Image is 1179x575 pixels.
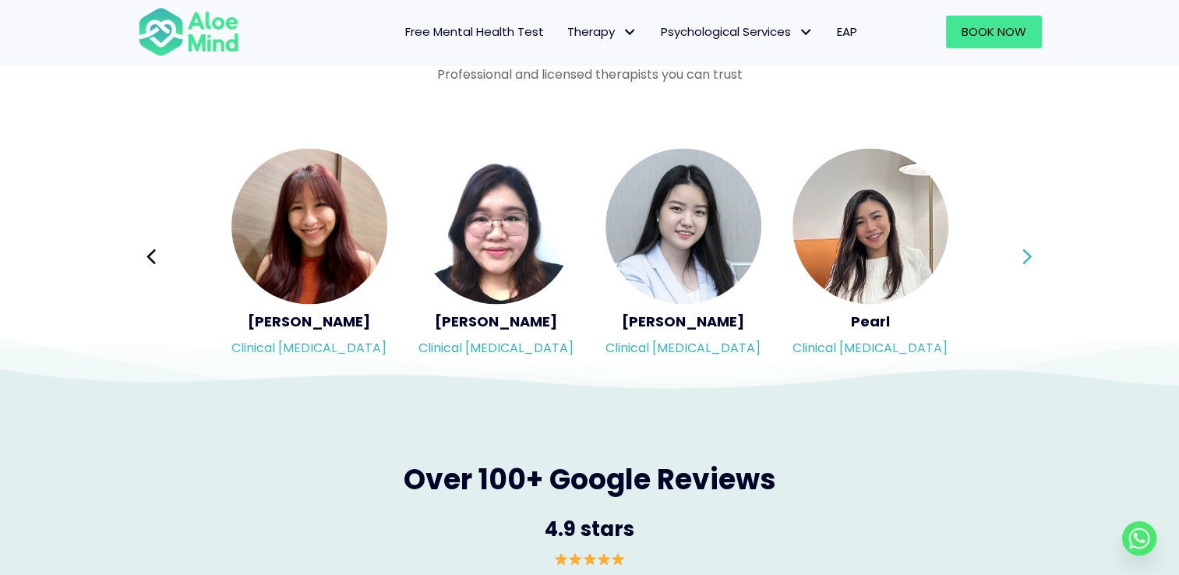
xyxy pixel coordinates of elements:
[418,312,574,331] h5: [PERSON_NAME]
[138,65,1042,83] p: Professional and licensed therapists you can trust
[555,552,567,565] img: ⭐
[649,16,825,48] a: Psychological ServicesPsychological Services: submenu
[605,148,761,304] img: <h5>Yen Li</h5><p>Clinical psychologist</p>
[418,146,574,366] div: Slide 12 of 3
[946,16,1042,48] a: Book Now
[612,552,624,565] img: ⭐
[619,21,641,44] span: Therapy: submenu
[405,23,544,40] span: Free Mental Health Test
[556,16,649,48] a: TherapyTherapy: submenu
[231,146,387,366] div: Slide 11 of 3
[404,459,776,499] span: Over 100+ Google Reviews
[792,148,948,304] img: <h5>Pearl</h5><p>Clinical psychologist</p>
[661,23,814,40] span: Psychological Services
[598,552,610,565] img: ⭐
[584,552,596,565] img: ⭐
[569,552,581,565] img: ⭐
[138,6,239,58] img: Aloe mind Logo
[795,21,817,44] span: Psychological Services: submenu
[567,23,637,40] span: Therapy
[792,146,948,366] div: Slide 14 of 3
[605,146,761,366] div: Slide 13 of 3
[962,23,1026,40] span: Book Now
[418,148,574,304] img: <h5>Wei Shan</h5><p>Clinical psychologist</p>
[825,16,869,48] a: EAP
[394,16,556,48] a: Free Mental Health Test
[1122,521,1156,556] a: Whatsapp
[792,312,948,331] h5: Pearl
[837,23,857,40] span: EAP
[231,148,387,365] a: <h5>Jean</h5><p>Clinical psychologist</p> [PERSON_NAME]Clinical [MEDICAL_DATA]
[259,16,869,48] nav: Menu
[231,148,387,304] img: <h5>Jean</h5><p>Clinical psychologist</p>
[605,312,761,331] h5: [PERSON_NAME]
[605,148,761,365] a: <h5>Yen Li</h5><p>Clinical psychologist</p> [PERSON_NAME]Clinical [MEDICAL_DATA]
[545,514,634,542] span: 4.9 stars
[792,148,948,365] a: <h5>Pearl</h5><p>Clinical psychologist</p> PearlClinical [MEDICAL_DATA]
[231,312,387,331] h5: [PERSON_NAME]
[418,148,574,365] a: <h5>Wei Shan</h5><p>Clinical psychologist</p> [PERSON_NAME]Clinical [MEDICAL_DATA]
